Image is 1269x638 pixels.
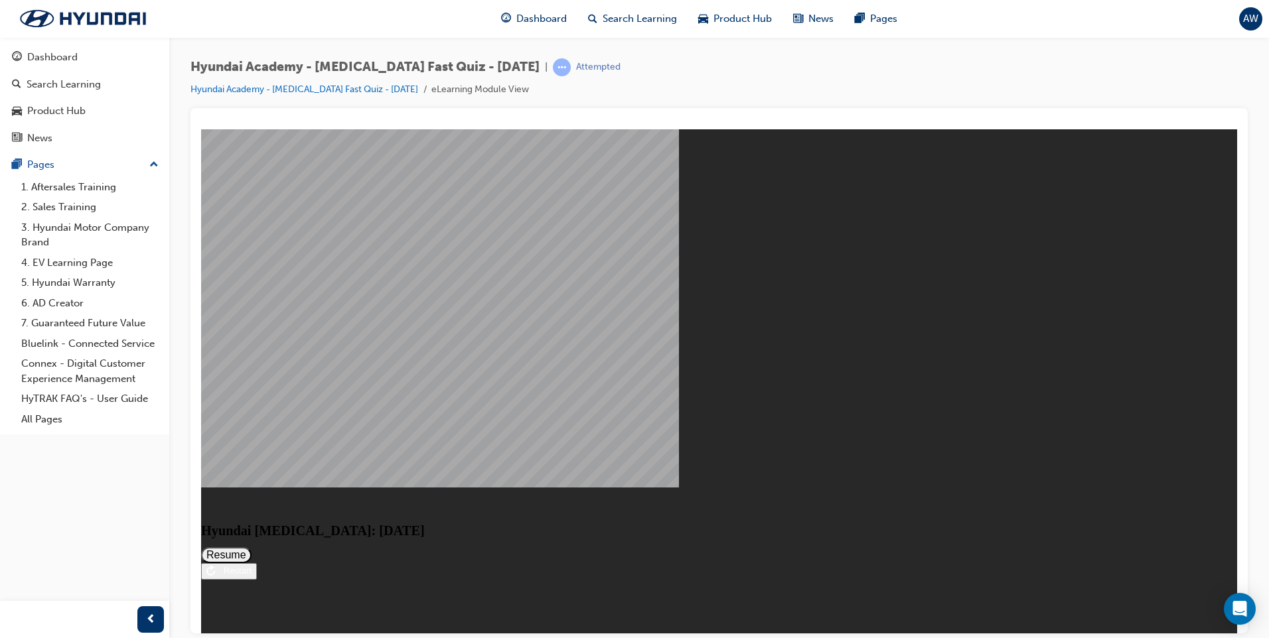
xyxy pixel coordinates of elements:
[27,77,101,92] div: Search Learning
[516,11,567,27] span: Dashboard
[16,197,164,218] a: 2. Sales Training
[808,11,834,27] span: News
[190,84,418,95] a: Hyundai Academy - [MEDICAL_DATA] Fast Quiz - [DATE]
[576,61,621,74] div: Attempted
[7,5,159,32] img: Trak
[553,58,571,76] span: learningRecordVerb_ATTEMPT-icon
[844,5,908,32] a: pages-iconPages
[16,218,164,253] a: 3. Hyundai Motor Company Brand
[855,11,865,27] span: pages-icon
[1224,593,1256,625] div: Open Intercom Messenger
[16,313,164,334] a: 7. Guaranteed Future Value
[16,253,164,273] a: 4. EV Learning Page
[698,11,708,27] span: car-icon
[16,293,164,314] a: 6. AD Creator
[27,103,86,119] div: Product Hub
[27,50,78,65] div: Dashboard
[1243,11,1258,27] span: AW
[16,177,164,198] a: 1. Aftersales Training
[490,5,577,32] a: guage-iconDashboard
[5,45,164,70] a: Dashboard
[1239,7,1262,31] button: AW
[16,389,164,409] a: HyTRAK FAQ's - User Guide
[149,157,159,174] span: up-icon
[577,5,688,32] a: search-iconSearch Learning
[12,52,22,64] span: guage-icon
[5,153,164,177] button: Pages
[12,79,21,91] span: search-icon
[27,131,52,146] div: News
[793,11,803,27] span: news-icon
[870,11,897,27] span: Pages
[713,11,772,27] span: Product Hub
[16,409,164,430] a: All Pages
[501,11,511,27] span: guage-icon
[12,133,22,145] span: news-icon
[12,105,22,117] span: car-icon
[688,5,783,32] a: car-iconProduct Hub
[190,60,540,75] span: Hyundai Academy - [MEDICAL_DATA] Fast Quiz - [DATE]
[588,11,597,27] span: search-icon
[12,159,22,171] span: pages-icon
[16,334,164,354] a: Bluelink - Connected Service
[783,5,844,32] a: news-iconNews
[16,353,164,389] a: Connex - Digital Customer Experience Management
[5,72,164,97] a: Search Learning
[603,11,677,27] span: Search Learning
[146,611,156,628] span: prev-icon
[5,99,164,123] a: Product Hub
[5,126,164,151] a: News
[16,273,164,293] a: 5. Hyundai Warranty
[5,42,164,153] button: DashboardSearch LearningProduct HubNews
[27,157,54,172] div: Pages
[431,82,529,97] li: eLearning Module View
[545,60,548,75] span: |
